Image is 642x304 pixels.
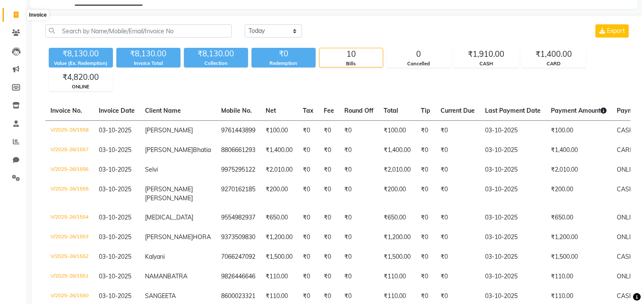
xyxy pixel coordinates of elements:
[145,213,193,221] span: [MEDICAL_DATA]
[421,107,430,114] span: Tip
[251,48,316,60] div: ₹0
[49,83,112,91] div: ONLINE
[260,228,298,247] td: ₹1,200.00
[319,208,339,228] td: ₹0
[99,272,131,280] span: 03-10-2025
[551,107,606,114] span: Payment Amount
[99,233,131,241] span: 03-10-2025
[145,253,165,260] span: Kalyani
[298,140,319,160] td: ₹0
[167,272,187,280] span: BATRA
[435,180,480,208] td: ₹0
[522,60,586,67] div: CARD
[546,120,612,140] td: ₹100.00
[379,228,416,247] td: ₹1,200.00
[607,27,625,35] span: Export
[416,228,435,247] td: ₹0
[99,185,131,193] span: 03-10-2025
[480,208,546,228] td: 03-10-2025
[339,120,379,140] td: ₹0
[303,107,314,114] span: Tax
[480,180,546,208] td: 03-10-2025
[298,180,319,208] td: ₹0
[379,247,416,267] td: ₹1,500.00
[617,126,634,134] span: CASH
[260,160,298,180] td: ₹2,010.00
[99,146,131,154] span: 03-10-2025
[45,247,94,267] td: V/2025-26/1552
[116,60,180,67] div: Invoice Total
[379,120,416,140] td: ₹100.00
[344,107,373,114] span: Round Off
[145,146,193,154] span: [PERSON_NAME]
[145,107,181,114] span: Client Name
[546,247,612,267] td: ₹1,500.00
[617,272,639,280] span: ONLINE
[617,292,634,300] span: CASH
[416,180,435,208] td: ₹0
[480,120,546,140] td: 03-10-2025
[45,267,94,286] td: V/2025-26/1551
[45,228,94,247] td: V/2025-26/1553
[480,247,546,267] td: 03-10-2025
[319,247,339,267] td: ₹0
[260,180,298,208] td: ₹200.00
[145,166,158,173] span: Selvi
[617,233,639,241] span: ONLINE
[546,160,612,180] td: ₹2,010.00
[50,107,82,114] span: Invoice No.
[45,160,94,180] td: V/2025-26/1556
[435,160,480,180] td: ₹0
[260,208,298,228] td: ₹650.00
[617,213,639,221] span: ONLINE
[99,126,131,134] span: 03-10-2025
[193,233,211,241] span: HORA
[320,48,383,60] div: 10
[99,166,131,173] span: 03-10-2025
[49,71,112,83] div: ₹4,820.00
[145,292,176,300] span: SANGEETA
[441,107,475,114] span: Current Due
[260,120,298,140] td: ₹100.00
[319,120,339,140] td: ₹0
[145,272,167,280] span: NAMAN
[416,208,435,228] td: ₹0
[260,140,298,160] td: ₹1,400.00
[379,140,416,160] td: ₹1,400.00
[435,228,480,247] td: ₹0
[379,267,416,286] td: ₹110.00
[216,208,260,228] td: 9554982937
[45,180,94,208] td: V/2025-26/1555
[216,267,260,286] td: 9826446646
[45,120,94,140] td: V/2025-26/1558
[387,60,450,67] div: Cancelled
[193,146,211,154] span: Bhatia
[546,180,612,208] td: ₹200.00
[384,107,398,114] span: Total
[99,107,135,114] span: Invoice Date
[379,208,416,228] td: ₹650.00
[45,208,94,228] td: V/2025-26/1554
[116,48,180,60] div: ₹8,130.00
[184,48,248,60] div: ₹8,130.00
[145,233,193,241] span: [PERSON_NAME]
[319,140,339,160] td: ₹0
[455,60,518,67] div: CASH
[379,180,416,208] td: ₹200.00
[221,107,252,114] span: Mobile No.
[266,107,276,114] span: Net
[480,228,546,247] td: 03-10-2025
[45,24,232,38] input: Search by Name/Mobile/Email/Invoice No
[522,48,586,60] div: ₹1,400.00
[45,140,94,160] td: V/2025-26/1557
[379,160,416,180] td: ₹2,010.00
[145,185,193,193] span: [PERSON_NAME]
[319,228,339,247] td: ₹0
[260,267,298,286] td: ₹110.00
[416,120,435,140] td: ₹0
[339,267,379,286] td: ₹0
[298,160,319,180] td: ₹0
[416,247,435,267] td: ₹0
[216,120,260,140] td: 9761443899
[319,180,339,208] td: ₹0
